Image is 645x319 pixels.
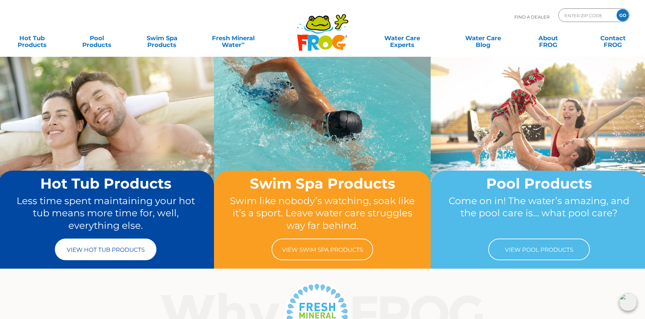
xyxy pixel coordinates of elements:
img: openIcon [619,293,637,311]
a: View Swim Spa Products [272,239,373,260]
h2: Pool Products [444,176,635,191]
a: PoolProducts [72,31,122,45]
a: Water CareExperts [361,31,443,45]
a: AboutFROG [523,31,573,45]
a: Hot TubProducts [7,31,57,45]
input: Zip Code Form [564,10,609,20]
p: Find A Dealer [514,8,550,25]
input: GO [617,9,629,21]
a: Fresh MineralWater∞ [201,31,265,45]
a: Water CareBlog [458,31,508,45]
h2: Swim Spa Products [227,176,418,191]
p: Swim like nobody’s watching, soak like it’s a sport. Leave water care struggles way far behind. [227,195,418,232]
h2: Hot Tub Products [10,176,201,191]
img: home-banner-swim-spa-short [214,56,431,218]
a: ContactFROG [588,31,638,45]
sup: ∞ [241,40,245,46]
a: View Pool Products [488,239,590,260]
p: Less time spent maintaining your hot tub means more time for, well, everything else. [10,195,201,232]
a: Swim SpaProducts [137,31,187,45]
a: View Hot Tub Products [55,239,156,260]
p: Come on in! The water’s amazing, and the pool care is… what pool care? [444,195,635,232]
